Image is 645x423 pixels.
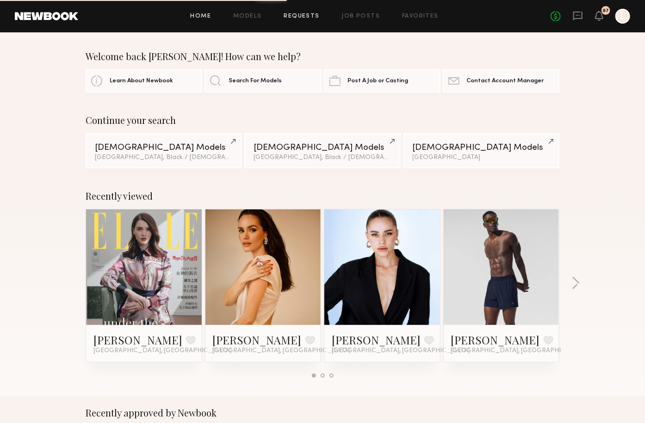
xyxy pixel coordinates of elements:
div: [GEOGRAPHIC_DATA] [413,154,550,161]
div: 87 [603,8,609,13]
a: [DEMOGRAPHIC_DATA] Models[GEOGRAPHIC_DATA] [403,133,559,168]
div: Recently viewed [86,190,559,202]
span: Search For Models [229,78,282,84]
a: Post A Job or Casting [324,69,440,92]
div: [GEOGRAPHIC_DATA], Black / [DEMOGRAPHIC_DATA] [254,154,391,161]
a: L [615,9,630,24]
span: Post A Job or Casting [348,78,409,84]
div: [DEMOGRAPHIC_DATA] Models [254,143,391,152]
a: Requests [284,13,320,19]
div: [DEMOGRAPHIC_DATA] Models [95,143,232,152]
a: Contact Account Manager [443,69,559,92]
a: Home [191,13,211,19]
a: [PERSON_NAME] [213,332,302,347]
span: [GEOGRAPHIC_DATA], [GEOGRAPHIC_DATA] [451,347,589,355]
a: Models [233,13,261,19]
span: [GEOGRAPHIC_DATA], [GEOGRAPHIC_DATA] [332,347,470,355]
span: [GEOGRAPHIC_DATA], [GEOGRAPHIC_DATA] [213,347,351,355]
div: [DEMOGRAPHIC_DATA] Models [413,143,550,152]
div: Continue your search [86,115,559,126]
span: [GEOGRAPHIC_DATA], [GEOGRAPHIC_DATA] [93,347,231,355]
div: Welcome back [PERSON_NAME]! How can we help? [86,51,559,62]
a: [PERSON_NAME] [332,332,421,347]
a: Search For Models [205,69,321,92]
a: [DEMOGRAPHIC_DATA] Models[GEOGRAPHIC_DATA], Black / [DEMOGRAPHIC_DATA] [244,133,400,168]
a: Job Posts [342,13,380,19]
a: Favorites [402,13,439,19]
span: Learn About Newbook [110,78,173,84]
div: [GEOGRAPHIC_DATA], Black / [DEMOGRAPHIC_DATA] [95,154,232,161]
a: [PERSON_NAME] [451,332,540,347]
a: [PERSON_NAME] [93,332,182,347]
a: [DEMOGRAPHIC_DATA] Models[GEOGRAPHIC_DATA], Black / [DEMOGRAPHIC_DATA] [86,133,242,168]
div: Recently approved by Newbook [86,407,559,418]
span: Contact Account Manager [467,78,544,84]
a: Learn About Newbook [86,69,202,92]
